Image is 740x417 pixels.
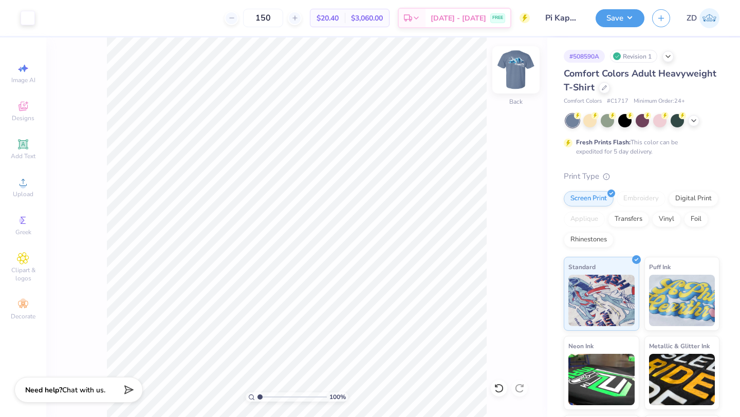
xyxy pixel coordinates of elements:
span: FREE [492,14,503,22]
span: Upload [13,190,33,198]
span: Metallic & Glitter Ink [649,340,710,351]
div: Foil [684,212,708,227]
div: # 508590A [564,50,605,63]
span: Standard [568,261,596,272]
img: Back [495,49,536,90]
div: Back [509,97,523,106]
span: # C1717 [607,97,628,106]
span: [DATE] - [DATE] [431,13,486,24]
span: Clipart & logos [5,266,41,282]
div: Vinyl [652,212,681,227]
span: Decorate [11,312,35,320]
strong: Fresh Prints Flash: [576,138,631,146]
img: Zander Danforth [699,8,719,28]
span: Minimum Order: 24 + [634,97,685,106]
div: Revision 1 [610,50,657,63]
img: Neon Ink [568,354,635,405]
strong: Need help? [25,385,62,395]
div: Print Type [564,170,719,182]
span: Image AI [11,76,35,84]
span: 100 % [329,392,346,402]
span: $3,060.00 [351,13,383,24]
span: Neon Ink [568,340,594,351]
img: Puff Ink [649,275,715,326]
span: Comfort Colors [564,97,602,106]
span: Add Text [11,152,35,160]
span: Comfort Colors Adult Heavyweight T-Shirt [564,67,716,93]
div: Screen Print [564,191,614,206]
span: Puff Ink [649,261,671,272]
a: ZD [687,8,719,28]
div: Applique [564,212,605,227]
div: Digital Print [669,191,718,206]
div: Rhinestones [564,232,614,248]
div: Transfers [608,212,649,227]
input: – – [243,9,283,27]
span: Chat with us. [62,385,105,395]
span: ZD [687,12,697,24]
img: Standard [568,275,635,326]
input: Untitled Design [538,8,588,28]
div: Embroidery [617,191,665,206]
img: Metallic & Glitter Ink [649,354,715,405]
span: Designs [12,114,34,122]
button: Save [596,9,644,27]
span: $20.40 [317,13,339,24]
div: This color can be expedited for 5 day delivery. [576,138,702,156]
span: Greek [15,228,31,236]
